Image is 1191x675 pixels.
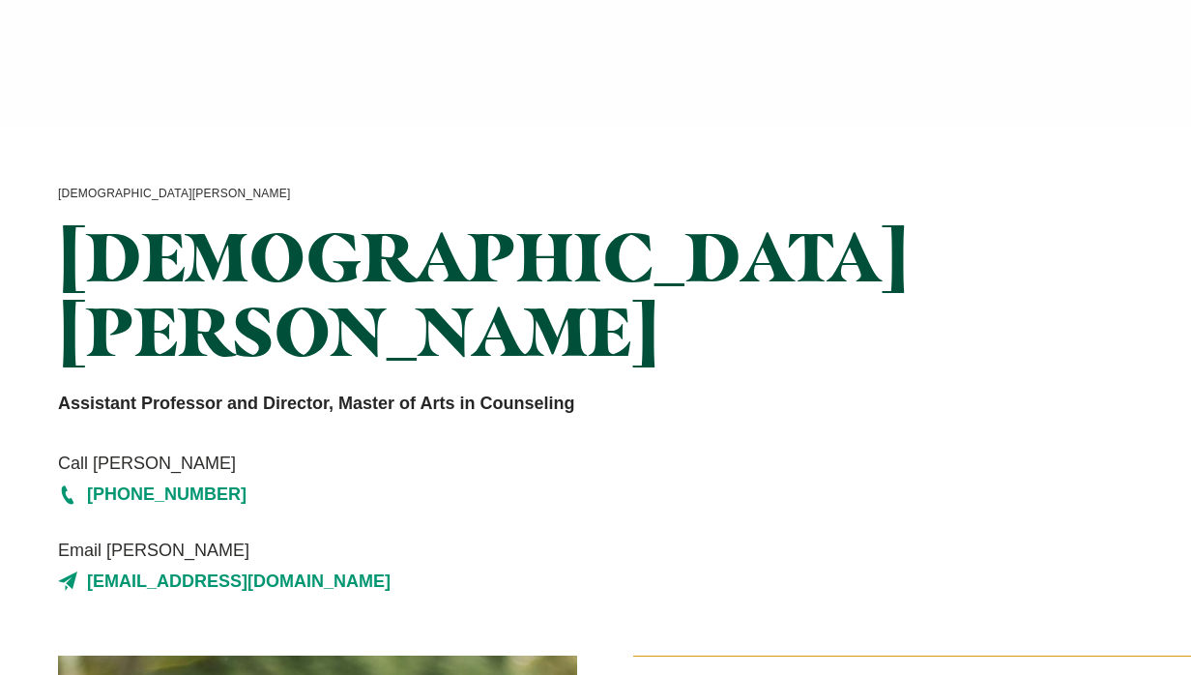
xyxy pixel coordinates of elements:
a: [DEMOGRAPHIC_DATA][PERSON_NAME] [58,184,291,205]
strong: Assistant Professor and Director, Master of Arts in Counseling [58,394,574,413]
a: [EMAIL_ADDRESS][DOMAIN_NAME] [58,566,763,597]
h1: [DEMOGRAPHIC_DATA][PERSON_NAME] [58,220,763,368]
span: Email [PERSON_NAME] [58,535,763,566]
a: [PHONE_NUMBER] [58,479,763,510]
span: Call [PERSON_NAME] [58,448,763,479]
